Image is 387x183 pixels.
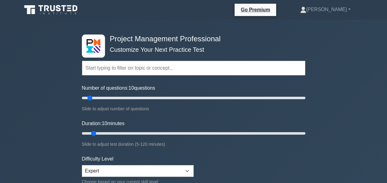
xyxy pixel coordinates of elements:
[107,35,275,43] h4: Project Management Professional
[82,155,114,163] label: Difficulty Level
[285,3,365,16] a: [PERSON_NAME]
[82,105,305,112] div: Slide to adjust number of questions
[82,61,305,75] input: Start typing to filter on topic or concept...
[102,121,107,126] span: 10
[82,120,125,127] label: Duration: minutes
[129,85,134,91] span: 10
[82,140,305,148] div: Slide to adjust test duration (5-120 minutes)
[237,6,274,14] a: Go Premium
[82,84,155,92] label: Number of questions: questions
